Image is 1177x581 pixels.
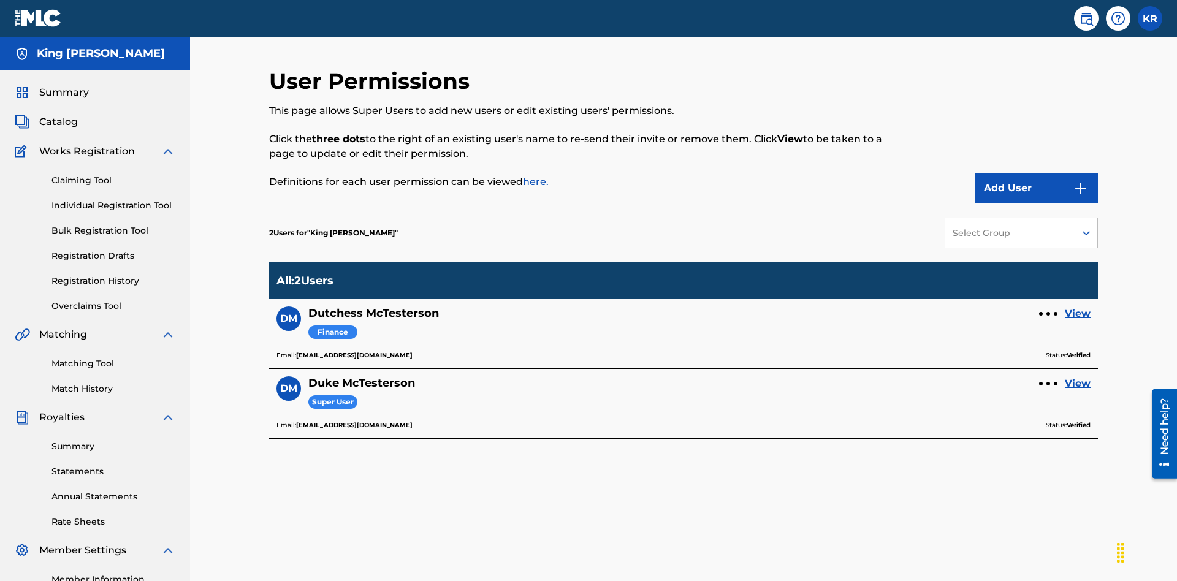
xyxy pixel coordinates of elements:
button: Add User [975,173,1098,203]
a: Public Search [1074,6,1099,31]
span: King McTesterson [307,228,398,237]
iframe: Resource Center [1143,384,1177,485]
b: Verified [1067,421,1091,429]
a: Summary [51,440,175,453]
b: [EMAIL_ADDRESS][DOMAIN_NAME] [296,421,413,429]
img: Royalties [15,410,29,425]
span: Summary [39,85,89,100]
a: View [1065,306,1091,321]
img: help [1111,11,1126,26]
img: Works Registration [15,144,31,159]
a: Rate Sheets [51,515,175,528]
a: Registration History [51,275,175,287]
p: Email: [276,420,413,431]
span: DM [280,311,297,326]
img: expand [161,144,175,159]
a: CatalogCatalog [15,115,78,129]
img: Member Settings [15,543,29,558]
img: search [1079,11,1094,26]
h5: Duke McTesterson [308,376,415,390]
p: Status: [1046,350,1091,361]
span: 2 Users for [269,228,307,237]
a: Statements [51,465,175,478]
img: 9d2ae6d4665cec9f34b9.svg [1073,181,1088,196]
a: Match History [51,382,175,395]
a: Registration Drafts [51,249,175,262]
p: Email: [276,350,413,361]
a: Annual Statements [51,490,175,503]
span: Member Settings [39,543,126,558]
iframe: Chat Widget [1116,522,1177,581]
img: Catalog [15,115,29,129]
span: Matching [39,327,87,342]
h2: User Permissions [269,67,476,95]
img: expand [161,327,175,342]
a: View [1065,376,1091,391]
a: Individual Registration Tool [51,199,175,212]
span: Finance [308,325,357,340]
h5: Dutchess McTesterson [308,306,439,321]
b: Verified [1067,351,1091,359]
img: Matching [15,327,30,342]
a: Matching Tool [51,357,175,370]
a: here. [523,176,549,188]
a: Overclaims Tool [51,300,175,313]
img: Summary [15,85,29,100]
a: Claiming Tool [51,174,175,187]
div: Drag [1111,534,1130,571]
span: Royalties [39,410,85,425]
div: Help [1106,6,1130,31]
p: All : 2 Users [276,274,333,287]
p: Click the to the right of an existing user's name to re-send their invite or remove them. Click t... [269,132,907,161]
a: Bulk Registration Tool [51,224,175,237]
p: This page allows Super Users to add new users or edit existing users' permissions. [269,104,907,118]
strong: View [777,133,803,145]
div: User Menu [1138,6,1162,31]
p: Status: [1046,420,1091,431]
span: Works Registration [39,144,135,159]
img: expand [161,543,175,558]
span: Super User [308,395,357,409]
h5: King McTesterson [37,47,165,61]
strong: three dots [312,133,365,145]
p: Definitions for each user permission can be viewed [269,175,907,189]
img: Accounts [15,47,29,61]
div: Select Group [953,227,1067,240]
span: DM [280,381,297,396]
b: [EMAIL_ADDRESS][DOMAIN_NAME] [296,351,413,359]
img: MLC Logo [15,9,62,27]
span: Catalog [39,115,78,129]
a: SummarySummary [15,85,89,100]
img: expand [161,410,175,425]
